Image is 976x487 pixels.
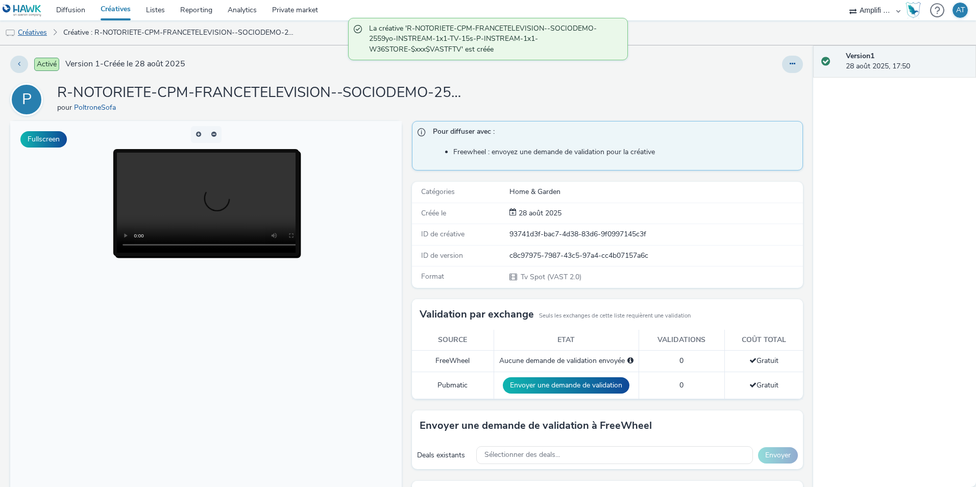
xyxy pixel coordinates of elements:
h1: R-NOTORIETE-CPM-FRANCETELEVISION--SOCIODEMO-2559yo-INSTREAM-1x1-TV-15s-P-INSTREAM-1x1-W36STORE-$x... [57,83,466,103]
th: Validations [639,330,725,351]
div: Home & Garden [509,187,802,197]
span: 28 août 2025 [517,208,562,218]
h3: Envoyer une demande de validation à FreeWheel [420,418,652,433]
td: Pubmatic [412,372,494,399]
th: Coût total [725,330,803,351]
th: Source [412,330,494,351]
li: Freewheel : envoyez une demande de validation pour la créative [453,147,798,157]
span: Tv Spot (VAST 2.0) [520,272,581,282]
div: 93741d3f-bac7-4d38-83d6-9f0997145c3f [509,229,802,239]
div: P [22,85,32,114]
th: Etat [494,330,639,351]
div: c8c97975-7987-43c5-97a4-cc4b07157a6c [509,251,802,261]
img: undefined Logo [3,4,42,17]
strong: Version 1 [846,51,874,61]
a: Créative : R-NOTORIETE-CPM-FRANCETELEVISION--SOCIODEMO-2559yo-INSTREAM-1x1-TV-15s-P-INSTREAM-1x1-... [58,20,302,45]
span: Sélectionner des deals... [484,451,560,459]
span: Gratuit [749,356,778,366]
span: ID de créative [421,229,465,239]
div: Aucune demande de validation envoyée [499,356,633,366]
span: Format [421,272,444,281]
span: pour [57,103,74,112]
a: P [10,94,47,104]
span: Activé [34,58,59,71]
div: Création 28 août 2025, 17:50 [517,208,562,218]
h3: Validation par exchange [420,307,534,322]
div: Deals existants [417,450,471,460]
button: Fullscreen [20,131,67,148]
div: Sélectionnez un deal ci-dessous et cliquez sur Envoyer pour envoyer une demande de validation à F... [627,356,633,366]
td: FreeWheel [412,351,494,372]
span: Créée le [421,208,446,218]
img: tv [5,28,15,38]
span: 0 [679,356,684,366]
img: Hawk Academy [906,2,921,18]
span: 0 [679,380,684,390]
span: Catégories [421,187,455,197]
span: La créative 'R-NOTORIETE-CPM-FRANCETELEVISION--SOCIODEMO-2559yo-INSTREAM-1x1-TV-15s-P-INSTREAM-1x... [369,23,617,55]
span: Version 1 - Créée le 28 août 2025 [65,58,185,70]
div: 28 août 2025, 17:50 [846,51,968,72]
a: Hawk Academy [906,2,925,18]
span: ID de version [421,251,463,260]
span: Pour diffuser avec : [433,127,793,140]
button: Envoyer [758,447,798,464]
a: PoltroneSofa [74,103,120,112]
small: Seuls les exchanges de cette liste requièrent une validation [539,312,691,320]
button: Envoyer une demande de validation [503,377,629,394]
span: Gratuit [749,380,778,390]
div: AT [956,3,965,18]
